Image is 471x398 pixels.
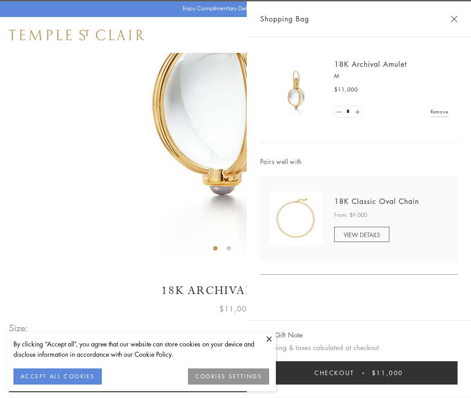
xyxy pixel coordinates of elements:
[13,368,102,385] button: ACCEPT ALL COOKIES
[353,106,362,117] a: Set quantity to 2
[260,342,458,353] p: Shipping & taxes calculated at checkout
[372,368,403,378] span: $11,000
[335,106,344,117] a: Set quantity to 0
[260,361,458,385] button: Checkout $11,000
[188,368,269,385] button: COOKIES SETTINGS
[9,30,144,40] img: Temple St. Clair
[260,329,303,341] button: Add Gift Note
[334,72,449,81] p: M
[260,13,309,25] span: Shopping Bag
[451,16,458,22] button: Close Shopping Bag
[13,339,269,359] div: By clicking “Accept all”, you agree that our website can store cookies on your device and disclos...
[269,191,323,245] img: N88865-OV18
[334,85,358,94] span: $11,000
[183,4,284,13] p: Enjoy Complimentary Delivery & Returns
[344,230,380,239] span: VIEW DETAILS
[260,156,458,167] span: Pairs well with
[9,283,462,298] h1: 18K Archival Amulet
[314,368,354,378] span: Checkout
[269,63,323,117] img: 18K Archival Amulet
[334,196,419,206] a: 18K Classic Oval Chain
[334,227,389,242] a: VIEW DETAILS
[334,211,367,220] span: From: $9,000
[431,107,449,117] a: Remove
[219,303,252,315] span: $11,000
[9,320,29,335] span: Size:
[334,59,407,69] a: 18K Archival Amulet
